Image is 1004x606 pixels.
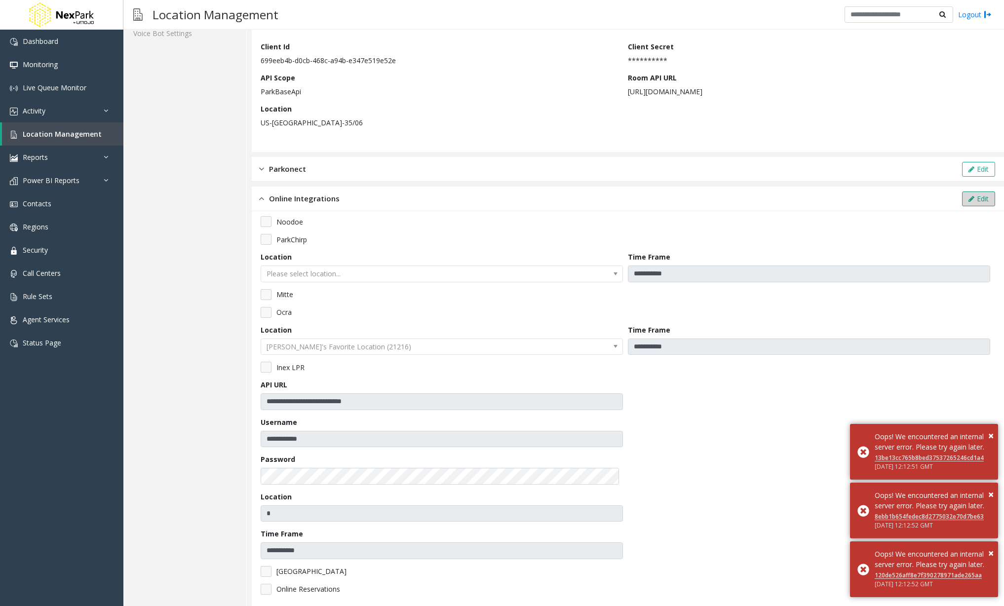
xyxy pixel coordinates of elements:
img: 'icon' [10,224,18,231]
p: US-[GEOGRAPHIC_DATA]-35/06 [261,117,623,128]
img: logout [984,9,992,20]
span: Regions [23,222,48,231]
span: Parkonect [269,163,306,175]
span: Activity [23,106,45,115]
span: [GEOGRAPHIC_DATA] [276,566,347,576]
img: 'icon' [10,154,18,162]
img: 'icon' [10,247,18,255]
label: Time Frame [628,325,670,335]
img: closed [259,163,264,175]
img: 'icon' [10,84,18,92]
img: 'icon' [10,38,18,46]
label: Time Frame [628,252,670,262]
button: Edit [962,162,995,177]
span: Reports [23,152,48,162]
span: Online Integrations [269,193,340,204]
a: Location Management [2,122,123,146]
span: Noodoe [276,217,303,227]
label: API Scope [261,73,295,83]
img: pageIcon [133,2,143,27]
span: Call Centers [23,268,61,278]
span: Location Management [23,129,102,139]
label: Client Id [261,41,290,52]
span: Agent Services [23,315,70,324]
img: 'icon' [10,293,18,301]
span: × [988,546,994,560]
span: Live Queue Monitor [23,83,86,92]
span: Monitoring [23,60,58,69]
span: Mitte [276,289,293,300]
p: ParkBaseApi [261,86,623,97]
a: 8ebb1b654fedec8d2775032e70d7be63 [875,512,984,521]
label: Password [261,454,295,464]
span: ParkChirp [276,234,307,245]
span: Inex LPR [276,362,305,373]
span: Online Reservations [276,584,340,594]
span: Rule Sets [23,292,52,301]
span: Ocra [276,307,292,317]
div: [DATE] 12:12:51 GMT [875,462,991,471]
img: 'icon' [10,61,18,69]
button: Close [988,487,994,502]
span: Dashboard [23,37,58,46]
div: Oops! We encountered an internal server error. Please try again later. [875,431,991,452]
label: Username [261,417,297,427]
a: Logout [958,9,992,20]
img: 'icon' [10,108,18,115]
label: Room API URL [628,73,677,83]
label: Location [261,492,292,502]
button: Close [988,428,994,443]
p: [URL][DOMAIN_NAME] [628,86,990,97]
span: Security [23,245,48,255]
label: Location [261,104,292,114]
img: 'icon' [10,340,18,347]
h3: Location Management [148,2,283,27]
label: Client Secret [628,41,674,52]
label: Location [261,325,292,335]
img: 'icon' [10,316,18,324]
img: opened [259,193,264,204]
span: Power BI Reports [23,176,79,185]
label: Time Frame [261,529,303,539]
span: Status Page [23,338,61,347]
label: Location [261,252,292,262]
div: [DATE] 12:12:52 GMT [875,580,991,589]
img: 'icon' [10,131,18,139]
a: 120de526aff8e7f390278971ade265aa [875,571,982,579]
img: 'icon' [10,270,18,278]
label: API URL [261,379,287,390]
p: 699eeb4b-d0cb-468c-a94b-e347e519e52e [261,55,623,66]
span: × [988,429,994,442]
span: × [988,488,994,501]
div: Oops! We encountered an internal server error. Please try again later. [875,490,991,511]
button: Edit [962,191,995,206]
img: 'icon' [10,177,18,185]
a: Voice Bot Settings [123,22,246,45]
a: 13be13cc765b8bed37537265246cd1a4 [875,454,984,462]
div: Oops! We encountered an internal server error. Please try again later. [875,549,991,569]
img: 'icon' [10,200,18,208]
div: [DATE] 12:12:52 GMT [875,521,991,530]
span: Contacts [23,199,51,208]
button: Close [988,546,994,561]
